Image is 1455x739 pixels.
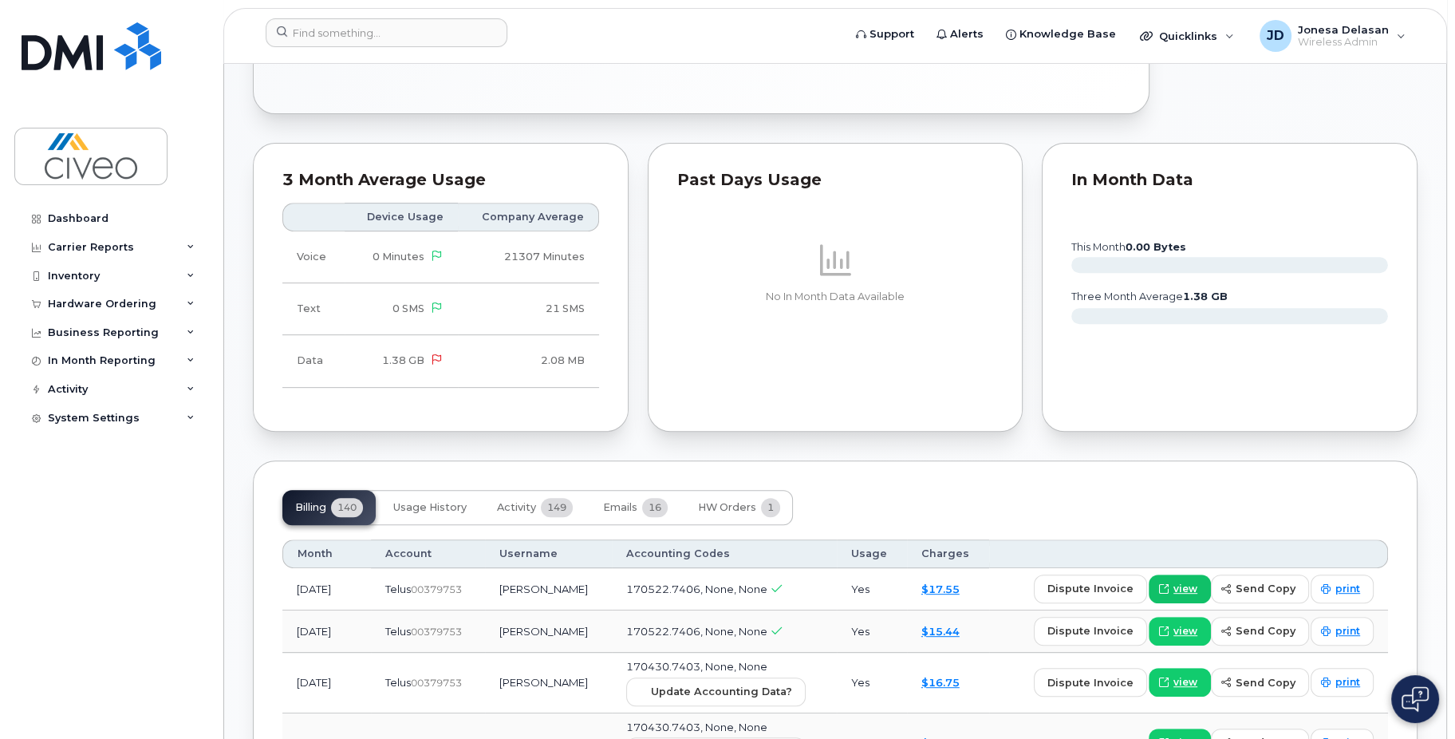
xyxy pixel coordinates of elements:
[1047,675,1134,690] span: dispute invoice
[1047,623,1134,638] span: dispute invoice
[1248,20,1417,52] div: Jonesa Delasan
[392,302,424,314] span: 0 SMS
[385,583,411,595] span: Telus
[626,678,806,706] button: Update Accounting Data?
[1311,575,1374,603] a: print
[282,283,345,335] td: Text
[1311,617,1374,646] a: print
[995,18,1127,50] a: Knowledge Base
[1159,30,1217,42] span: Quicklinks
[603,501,637,514] span: Emails
[1211,668,1309,697] button: send copy
[282,568,371,611] td: [DATE]
[761,498,780,517] span: 1
[1149,668,1211,697] a: view
[1236,675,1295,690] span: send copy
[1298,23,1389,36] span: Jonesa Delasan
[1173,675,1197,690] span: view
[1267,26,1284,45] span: JD
[282,611,371,653] td: [DATE]
[1298,36,1389,49] span: Wireless Admin
[626,660,767,673] span: 170430.7403, None, None
[541,498,573,517] span: 149
[1071,290,1228,302] text: three month average
[458,203,599,231] th: Company Average
[1149,575,1211,603] a: view
[282,539,371,568] th: Month
[497,501,536,514] span: Activity
[837,539,907,568] th: Usage
[411,583,462,595] span: 00379753
[411,677,462,689] span: 00379753
[282,172,599,188] div: 3 Month Average Usage
[1335,624,1360,638] span: print
[393,501,467,514] span: Usage History
[921,583,960,595] a: $17.55
[612,539,837,568] th: Accounting Codes
[282,653,371,713] td: [DATE]
[837,568,907,611] td: Yes
[698,501,756,514] span: HW Orders
[373,251,424,263] span: 0 Minutes
[845,18,925,50] a: Support
[1019,26,1116,42] span: Knowledge Base
[345,203,458,231] th: Device Usage
[1034,668,1147,697] button: dispute invoice
[458,335,599,387] td: 2.08 MB
[485,611,612,653] td: [PERSON_NAME]
[1211,575,1309,603] button: send copy
[921,625,960,638] a: $15.44
[1149,617,1211,646] a: view
[626,721,767,733] span: 170430.7403, None, None
[1034,617,1147,646] button: dispute invoice
[626,583,767,595] span: 170522.7406, None, None
[1129,20,1245,52] div: Quicklinks
[837,611,907,653] td: Yes
[950,26,984,42] span: Alerts
[1311,668,1374,697] a: print
[485,539,612,568] th: Username
[925,18,995,50] a: Alerts
[626,625,767,638] span: 170522.7406, None, None
[1034,575,1147,603] button: dispute invoice
[266,18,507,47] input: Find something...
[458,283,599,335] td: 21 SMS
[1335,582,1360,596] span: print
[411,626,462,638] span: 00379753
[1173,624,1197,638] span: view
[282,231,345,283] td: Voice
[371,539,485,568] th: Account
[1173,582,1197,596] span: view
[651,684,792,699] span: Update Accounting Data?
[869,26,914,42] span: Support
[458,231,599,283] td: 21307 Minutes
[907,539,990,568] th: Charges
[677,290,994,304] p: No In Month Data Available
[282,335,345,387] td: Data
[1236,623,1295,638] span: send copy
[1071,172,1388,188] div: In Month Data
[1402,686,1429,712] img: Open chat
[642,498,668,517] span: 16
[837,653,907,713] td: Yes
[485,568,612,611] td: [PERSON_NAME]
[1335,675,1360,690] span: print
[385,676,411,689] span: Telus
[677,172,994,188] div: Past Days Usage
[485,653,612,713] td: [PERSON_NAME]
[1211,617,1309,646] button: send copy
[1183,290,1228,302] tspan: 1.38 GB
[382,354,424,366] span: 1.38 GB
[1126,241,1186,253] tspan: 0.00 Bytes
[921,676,960,689] a: $16.75
[1236,581,1295,596] span: send copy
[1047,581,1134,596] span: dispute invoice
[385,625,411,638] span: Telus
[1071,241,1186,253] text: this month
